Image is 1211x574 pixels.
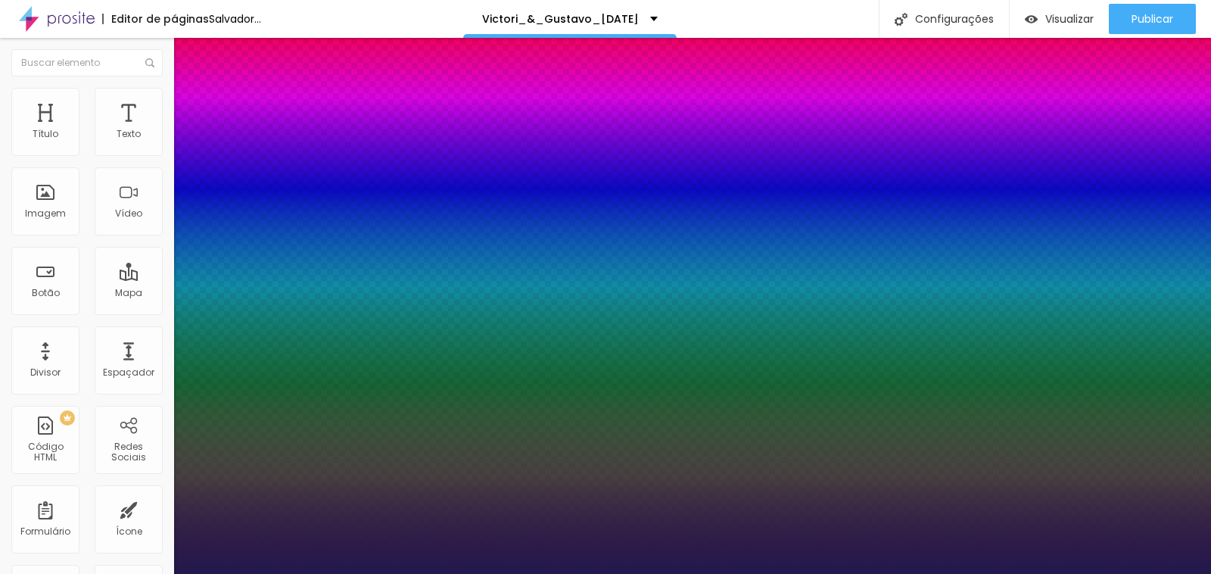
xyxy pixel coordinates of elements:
font: Publicar [1132,11,1173,27]
font: Imagem [25,207,66,220]
font: Visualizar [1045,11,1094,27]
font: Editor de páginas [111,11,209,27]
font: Formulário [20,525,70,538]
font: Configurações [915,11,994,27]
button: Visualizar [1010,4,1109,34]
font: Salvador... [209,11,261,27]
font: Título [33,127,58,140]
button: Publicar [1109,4,1196,34]
img: Ícone [145,58,154,67]
font: Texto [117,127,141,140]
font: Redes Sociais [111,440,146,463]
font: Botão [32,286,60,299]
img: Ícone [895,13,907,26]
font: Mapa [115,286,142,299]
font: Código HTML [28,440,64,463]
font: Espaçador [103,366,154,379]
font: Divisor [30,366,61,379]
img: view-1.svg [1025,13,1038,26]
font: Victori_&_Gustavo_[DATE] [482,11,639,27]
input: Buscar elemento [11,49,163,76]
font: Vídeo [115,207,142,220]
font: Ícone [116,525,142,538]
